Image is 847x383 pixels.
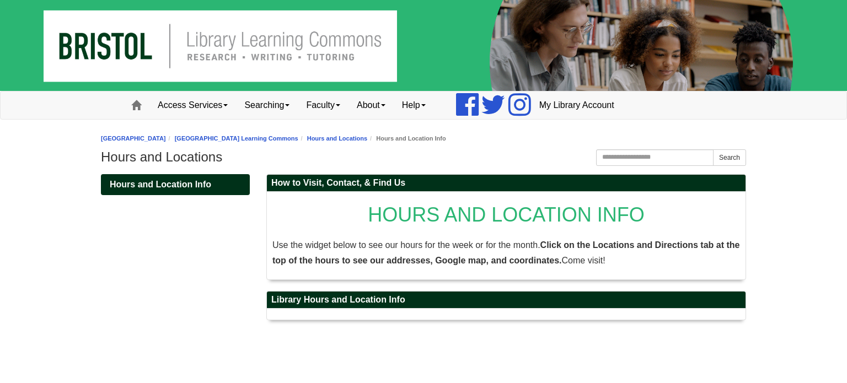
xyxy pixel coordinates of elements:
[272,240,739,265] span: Use the widget below to see our hours for the week or for the month. Come visit!
[531,91,623,119] a: My Library Account
[236,91,298,119] a: Searching
[175,135,298,142] a: [GEOGRAPHIC_DATA] Learning Commons
[307,135,367,142] a: Hours and Locations
[394,91,434,119] a: Help
[267,175,746,192] h2: How to Visit, Contact, & Find Us
[101,174,250,195] a: Hours and Location Info
[272,240,739,265] strong: Click on the Locations and Directions tab at the top of the hours to see our addresses, Google ma...
[101,133,746,144] nav: breadcrumb
[101,174,250,195] div: Guide Pages
[298,91,349,119] a: Faculty
[713,149,746,166] button: Search
[267,292,746,309] h2: Library Hours and Location Info
[110,180,211,189] span: Hours and Location Info
[101,135,166,142] a: [GEOGRAPHIC_DATA]
[367,133,446,144] li: Hours and Location Info
[101,149,746,165] h1: Hours and Locations
[149,91,236,119] a: Access Services
[368,203,644,226] span: HOURS AND LOCATION INFO
[349,91,394,119] a: About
